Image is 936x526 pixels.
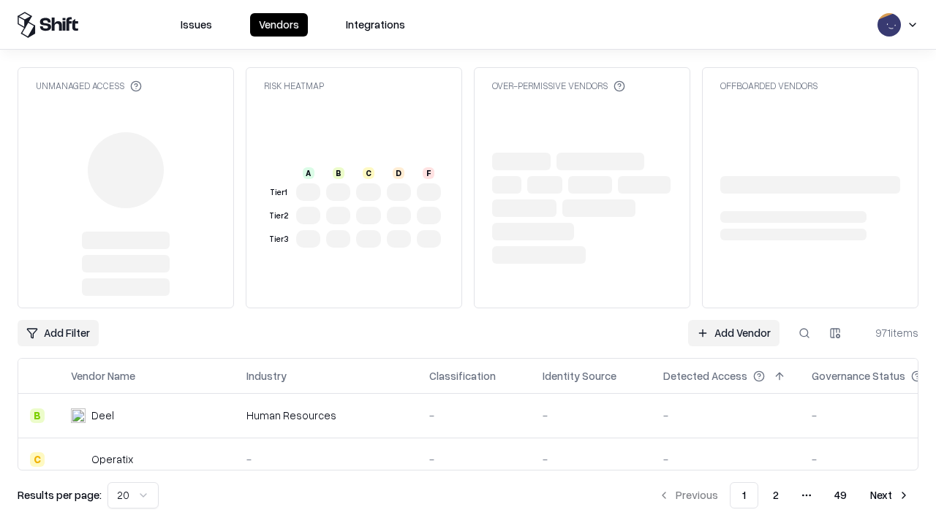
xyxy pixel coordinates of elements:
div: Deel [91,408,114,423]
div: - [543,408,640,423]
div: - [663,451,788,467]
button: Next [861,482,918,508]
img: Deel [71,408,86,423]
div: Governance Status [812,368,905,384]
div: Vendor Name [71,368,135,384]
div: Tier 1 [267,186,290,199]
button: Vendors [250,13,308,37]
div: - [663,408,788,423]
button: Issues [172,13,221,37]
button: 49 [823,482,858,508]
button: Add Filter [18,320,99,346]
div: - [429,408,519,423]
div: Unmanaged Access [36,80,142,92]
div: Classification [429,368,496,384]
button: Integrations [337,13,414,37]
a: Add Vendor [688,320,780,346]
div: - [246,451,406,467]
div: - [543,451,640,467]
div: Over-Permissive Vendors [492,80,625,92]
div: B [333,167,344,179]
button: 1 [730,482,758,508]
div: Tier 2 [267,210,290,222]
div: C [30,452,45,467]
div: C [363,167,374,179]
div: - [429,451,519,467]
div: Industry [246,368,287,384]
div: Human Resources [246,408,406,423]
div: Offboarded Vendors [720,80,818,92]
img: Operatix [71,452,86,467]
div: D [393,167,404,179]
div: 971 items [860,325,918,340]
div: Operatix [91,451,133,467]
div: Identity Source [543,368,616,384]
div: A [303,167,314,179]
div: F [423,167,434,179]
p: Results per page: [18,487,102,503]
button: 2 [761,482,790,508]
div: Detected Access [663,368,747,384]
div: B [30,408,45,423]
nav: pagination [649,482,918,508]
div: Tier 3 [267,233,290,245]
div: Risk Heatmap [264,80,324,92]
